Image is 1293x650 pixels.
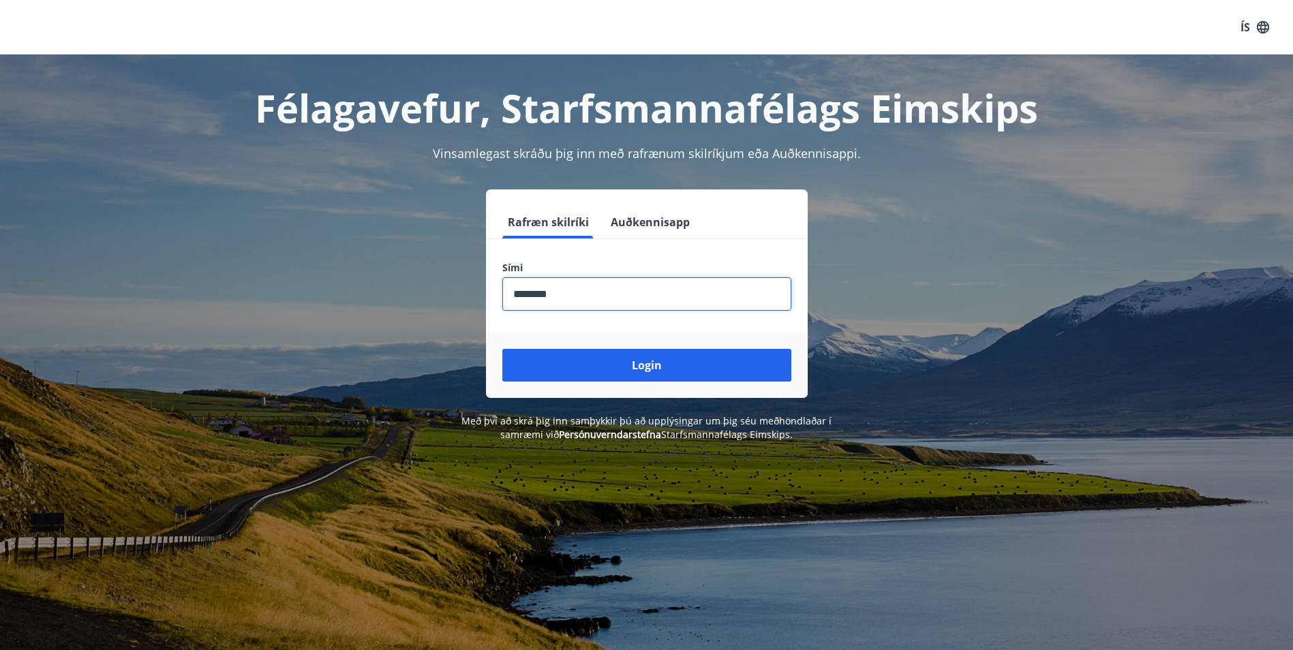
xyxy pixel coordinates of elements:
[502,261,791,275] label: Sími
[1233,15,1277,40] button: ÍS
[433,145,861,161] span: Vinsamlegast skráðu þig inn með rafrænum skilríkjum eða Auðkennisappi.
[172,82,1121,134] h1: Félagavefur, Starfsmannafélags Eimskips
[461,414,832,441] span: Með því að skrá þig inn samþykkir þú að upplýsingar um þig séu meðhöndlaðar í samræmi við Starfsm...
[605,206,695,238] button: Auðkennisapp
[502,206,594,238] button: Rafræn skilríki
[502,349,791,382] button: Login
[559,428,661,441] a: Persónuverndarstefna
